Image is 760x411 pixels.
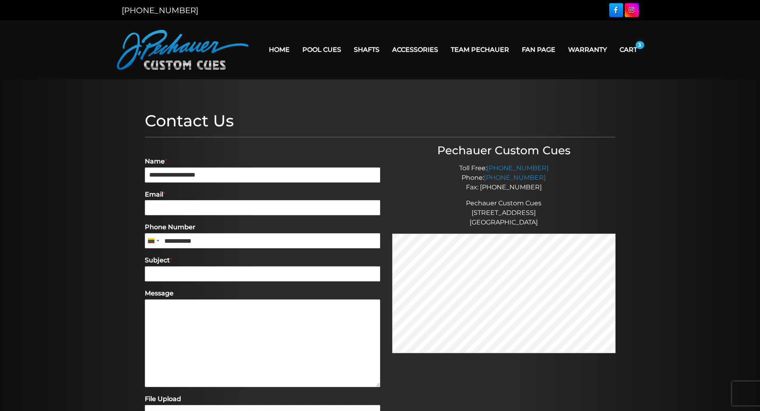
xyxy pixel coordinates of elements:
a: [PHONE_NUMBER] [122,6,198,15]
a: Team Pechauer [444,39,515,60]
a: Home [263,39,296,60]
p: Toll Free: Phone: Fax: [PHONE_NUMBER] [392,163,616,192]
a: Shafts [347,39,386,60]
p: Pechauer Custom Cues [STREET_ADDRESS] [GEOGRAPHIC_DATA] [392,199,616,227]
img: Pechauer Custom Cues [117,30,249,70]
a: Cart [613,39,644,60]
label: File Upload [145,395,380,403]
label: Email [145,191,380,199]
a: Accessories [386,39,444,60]
a: [PHONE_NUMBER] [487,164,549,172]
label: Name [145,157,380,166]
h3: Pechauer Custom Cues [392,144,616,157]
button: Selected country [145,233,162,248]
a: Pool Cues [296,39,347,60]
input: Phone Number [145,233,380,248]
a: Warranty [562,39,613,60]
h1: Contact Us [145,111,616,130]
label: Message [145,289,380,298]
a: [PHONE_NUMBER] [484,174,546,181]
label: Phone Number [145,223,380,232]
a: Fan Page [515,39,562,60]
label: Subject [145,256,380,265]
